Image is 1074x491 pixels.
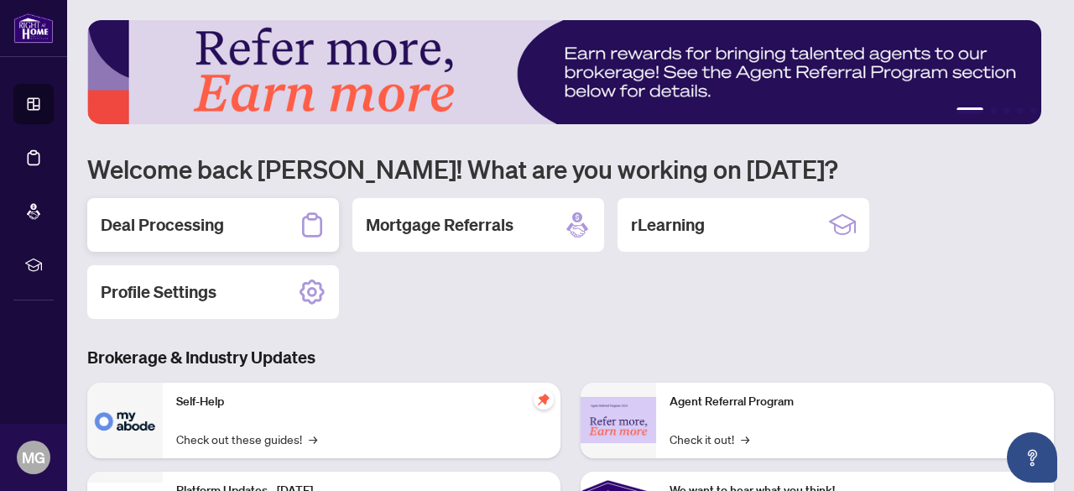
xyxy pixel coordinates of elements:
p: Agent Referral Program [670,393,1040,411]
h2: Profile Settings [101,280,216,304]
span: MG [22,446,45,469]
span: → [741,430,749,448]
h2: Mortgage Referrals [366,213,514,237]
img: Self-Help [87,383,163,458]
button: 1 [957,107,983,114]
a: Check it out!→ [670,430,749,448]
button: 4 [1017,107,1024,114]
h2: Deal Processing [101,213,224,237]
a: Check out these guides!→ [176,430,317,448]
button: 2 [990,107,997,114]
p: Self-Help [176,393,547,411]
button: 3 [1004,107,1010,114]
button: 5 [1030,107,1037,114]
h3: Brokerage & Industry Updates [87,346,1054,369]
span: pushpin [534,389,554,410]
img: logo [13,13,54,44]
span: → [309,430,317,448]
h1: Welcome back [PERSON_NAME]! What are you working on [DATE]? [87,153,1054,185]
img: Agent Referral Program [581,397,656,443]
button: Open asap [1007,432,1057,483]
h2: rLearning [631,213,705,237]
img: Slide 0 [87,20,1041,124]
